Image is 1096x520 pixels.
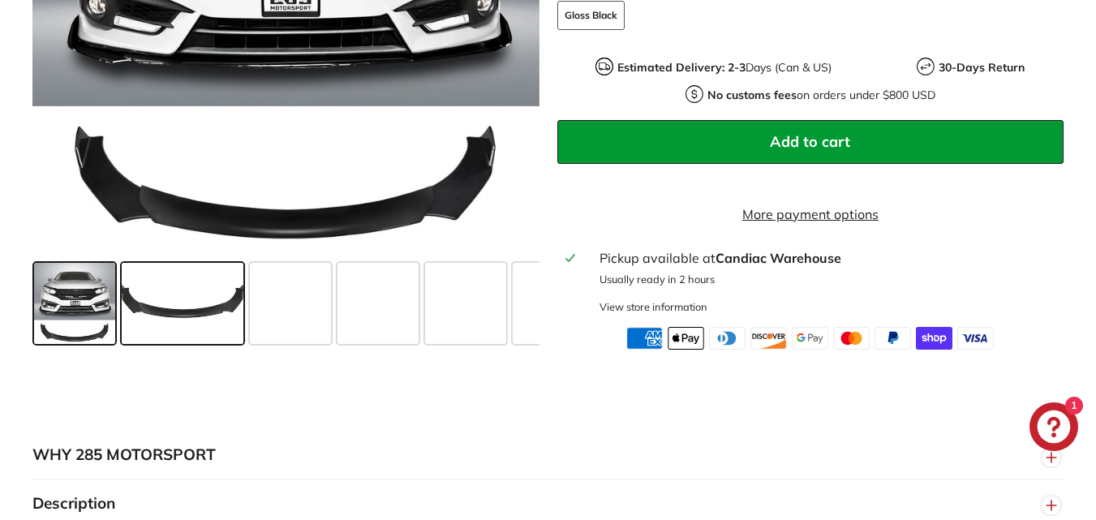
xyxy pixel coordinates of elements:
[600,248,1055,268] div: Pickup available at
[916,327,952,350] img: shopify_pay
[833,327,870,350] img: master
[600,272,1055,287] p: Usually ready in 2 hours
[957,327,994,350] img: visa
[939,60,1025,75] strong: 30-Days Return
[617,59,832,76] p: Days (Can & US)
[792,327,828,350] img: google_pay
[709,327,746,350] img: diners_club
[668,327,704,350] img: apple_pay
[1025,402,1083,455] inbox-online-store-chat: Shopify online store chat
[557,204,1064,224] a: More payment options
[707,87,935,104] p: on orders under $800 USD
[716,250,841,266] strong: Candiac Warehouse
[600,299,707,315] div: View store information
[557,120,1064,164] button: Add to cart
[875,327,911,350] img: paypal
[32,431,1064,479] button: WHY 285 MOTORSPORT
[617,60,746,75] strong: Estimated Delivery: 2-3
[750,327,787,350] img: discover
[770,132,850,151] span: Add to cart
[626,327,663,350] img: american_express
[707,88,797,102] strong: No customs fees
